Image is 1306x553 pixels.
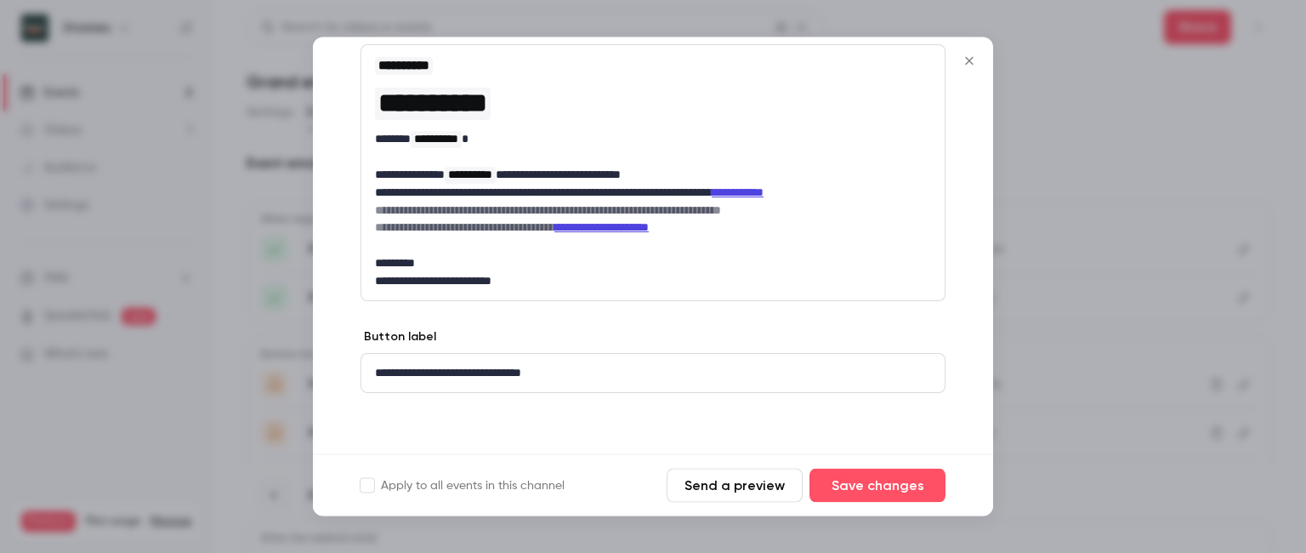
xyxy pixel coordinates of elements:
button: Save changes [809,469,945,503]
div: editor [361,355,945,393]
label: Apply to all events in this channel [361,477,565,494]
button: Close [952,44,986,78]
label: Button label [361,329,436,346]
button: Send a preview [667,469,803,503]
div: editor [361,46,945,301]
